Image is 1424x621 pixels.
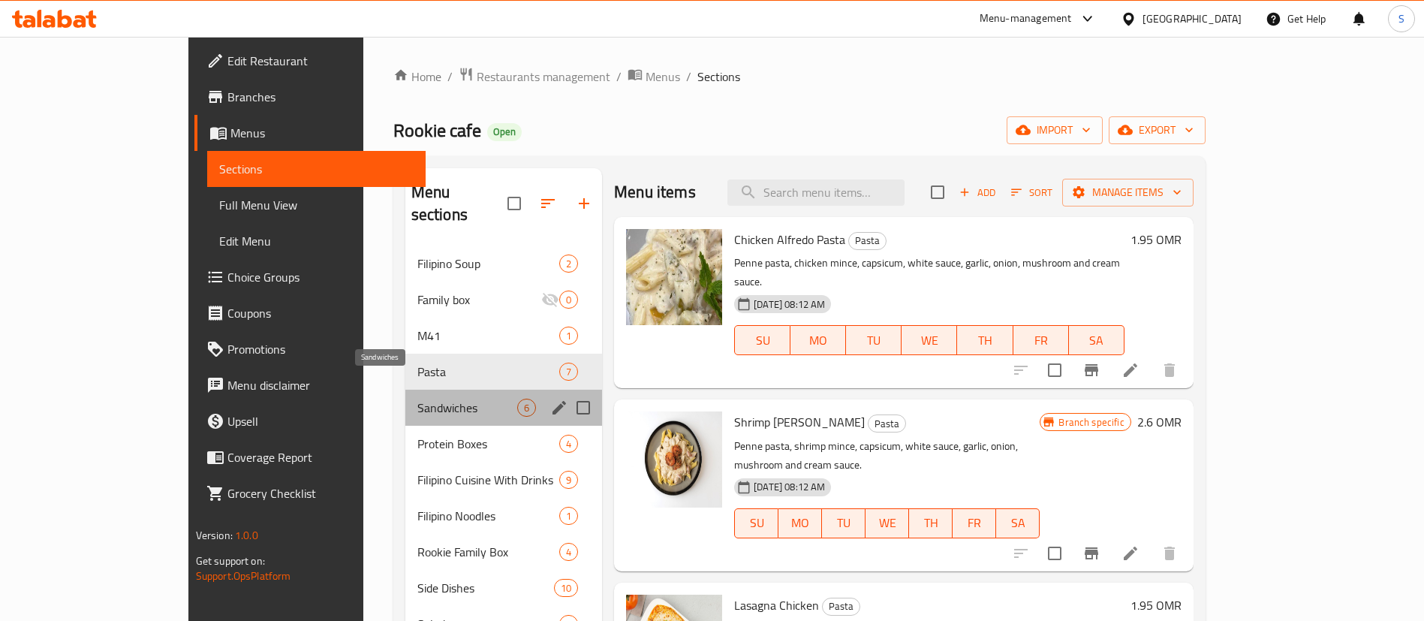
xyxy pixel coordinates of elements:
[734,228,845,251] span: Chicken Alfredo Pasta
[560,365,577,379] span: 7
[1039,354,1070,386] span: Select to update
[405,570,603,606] div: Side Dishes10
[417,363,559,381] div: Pasta
[227,376,414,394] span: Menu disclaimer
[405,498,603,534] div: Filipino Noodles1
[734,508,778,538] button: SU
[559,471,578,489] div: items
[908,330,951,351] span: WE
[405,390,603,426] div: Sandwiches6edit
[477,68,610,86] span: Restaurants management
[194,403,426,439] a: Upsell
[530,185,566,222] span: Sort sections
[405,318,603,354] div: M411
[196,551,265,571] span: Get support on:
[1130,229,1182,250] h6: 1.95 OMR
[559,543,578,561] div: items
[417,579,554,597] span: Side Dishes
[848,232,887,250] div: Pasta
[541,291,559,309] svg: Inactive section
[194,439,426,475] a: Coverage Report
[227,88,414,106] span: Branches
[872,512,903,534] span: WE
[194,367,426,403] a: Menu disclaimer
[405,462,603,498] div: Filipino Cuisine With Drinks9
[207,187,426,223] a: Full Menu View
[614,181,696,203] h2: Menu items
[1011,184,1052,201] span: Sort
[748,480,831,494] span: [DATE] 08:12 AM
[1121,121,1194,140] span: export
[822,598,860,616] div: Pasta
[996,508,1040,538] button: SA
[459,67,610,86] a: Restaurants management
[628,67,680,86] a: Menus
[417,471,559,489] span: Filipino Cuisine With Drinks
[417,543,559,561] span: Rookie Family Box
[559,255,578,273] div: items
[518,401,535,415] span: 6
[852,330,896,351] span: TU
[1130,595,1182,616] h6: 1.95 OMR
[922,176,953,208] span: Select section
[559,363,578,381] div: items
[626,411,722,508] img: Shrimp Alfredo Pasta
[866,508,909,538] button: WE
[915,512,947,534] span: TH
[227,340,414,358] span: Promotions
[1143,11,1242,27] div: [GEOGRAPHIC_DATA]
[1069,325,1124,355] button: SA
[1062,179,1194,206] button: Manage items
[411,181,508,226] h2: Menu sections
[230,124,414,142] span: Menus
[417,291,541,309] div: Family box
[196,566,291,586] a: Support.OpsPlatform
[194,79,426,115] a: Branches
[393,113,481,147] span: Rookie cafe
[559,327,578,345] div: items
[1013,325,1069,355] button: FR
[194,259,426,295] a: Choice Groups
[560,329,577,343] span: 1
[405,534,603,570] div: Rookie Family Box4
[417,327,559,345] div: M41
[1007,116,1103,144] button: import
[417,507,559,525] span: Filipino Noodles
[1073,535,1109,571] button: Branch-specific-item
[219,196,414,214] span: Full Menu View
[1109,116,1206,144] button: export
[616,68,622,86] li: /
[405,354,603,390] div: Pasta7
[823,598,860,615] span: Pasta
[909,508,953,538] button: TH
[1019,330,1063,351] span: FR
[447,68,453,86] li: /
[790,325,846,355] button: MO
[227,484,414,502] span: Grocery Checklist
[868,415,906,433] div: Pasta
[196,526,233,545] span: Version:
[194,295,426,331] a: Coupons
[734,437,1040,475] p: Penne pasta, shrimp mince, capsicum, white sauce, garlic, onion, mushroom and cream sauce.
[646,68,680,86] span: Menus
[741,512,772,534] span: SU
[1007,181,1056,204] button: Sort
[194,475,426,511] a: Grocery Checklist
[796,330,840,351] span: MO
[417,435,559,453] span: Protein Boxes
[959,512,990,534] span: FR
[236,526,259,545] span: 1.0.0
[980,10,1072,28] div: Menu-management
[194,115,426,151] a: Menus
[560,293,577,307] span: 0
[498,188,530,219] span: Select all sections
[207,223,426,259] a: Edit Menu
[734,594,819,616] span: Lasagna Chicken
[957,325,1013,355] button: TH
[194,331,426,367] a: Promotions
[487,125,522,138] span: Open
[953,181,1001,204] span: Add item
[1137,411,1182,433] h6: 2.6 OMR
